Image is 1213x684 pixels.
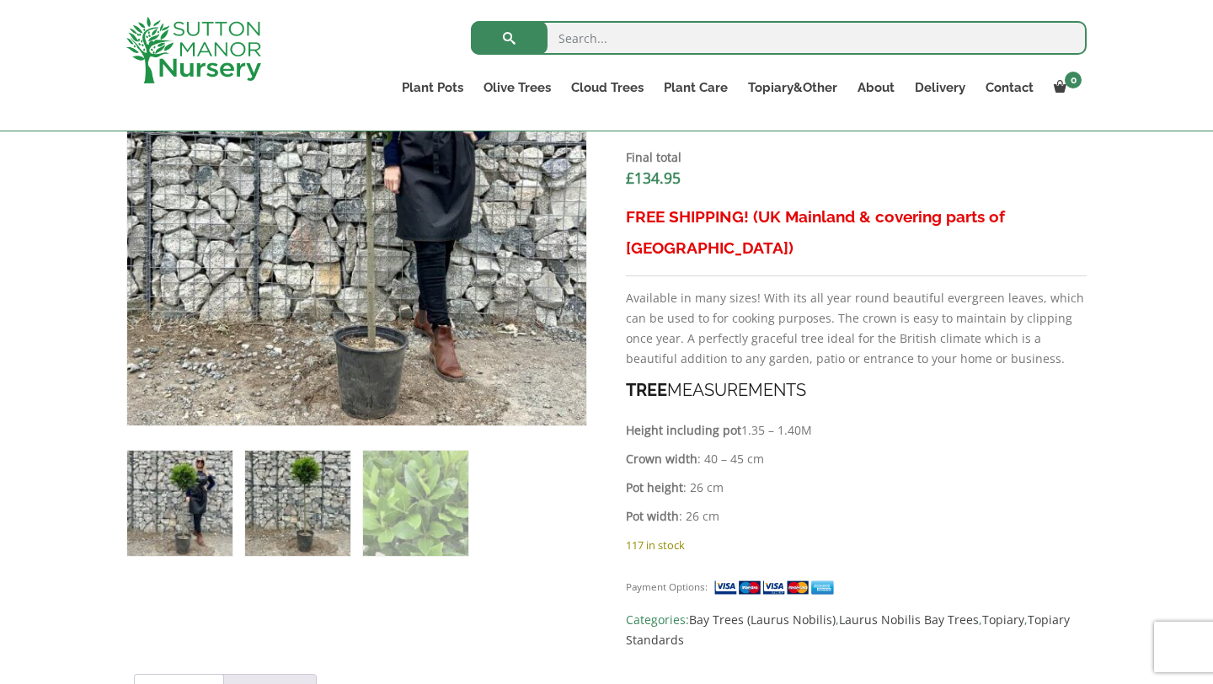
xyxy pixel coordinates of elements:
a: Plant Care [654,76,738,99]
p: : 26 cm [626,478,1087,498]
small: Payment Options: [626,580,708,593]
a: Laurus Nobilis Bay Trees [839,612,979,628]
img: payment supported [713,579,840,596]
p: : 26 cm [626,506,1087,526]
a: Olive Trees [473,76,561,99]
img: Laurus Nobilis - Bay Tree (1/2 Standard) (1.35 - 1.40M) - Image 2 [245,451,350,556]
a: 0 [1044,76,1087,99]
a: Cloud Trees [561,76,654,99]
p: Available in many sizes! With its all year round beautiful evergreen leaves, which can be used to... [626,288,1087,369]
strong: Height including pot [626,422,741,438]
a: Topiary&Other [738,76,847,99]
a: Topiary [982,612,1024,628]
p: : 40 – 45 cm [626,449,1087,469]
img: Laurus Nobilis - Bay Tree (1/2 Standard) (1.35 - 1.40M) [127,451,232,556]
img: Laurus Nobilis - Bay Tree (1/2 Standard) (1.35 - 1.40M) - Image 3 [363,451,468,556]
a: Bay Trees (Laurus Nobilis) [689,612,836,628]
h3: FREE SHIPPING! (UK Mainland & covering parts of [GEOGRAPHIC_DATA]) [626,201,1087,264]
p: 117 in stock [626,535,1087,555]
span: £ [626,168,634,188]
a: Plant Pots [392,76,473,99]
img: logo [126,17,261,83]
h4: MEASUREMENTS [626,377,1087,403]
a: Delivery [905,76,975,99]
bdi: 134.95 [626,168,681,188]
strong: Crown width [626,451,697,467]
p: 1.35 – 1.40M [626,420,1087,441]
strong: TREE [626,380,667,400]
span: 0 [1065,72,1082,88]
span: Categories: , , , [626,610,1087,650]
a: Topiary Standards [626,612,1070,648]
a: Contact [975,76,1044,99]
strong: Pot width [626,508,679,524]
dt: Final total [626,147,1087,168]
input: Search... [471,21,1087,55]
a: About [847,76,905,99]
strong: Pot height [626,479,683,495]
